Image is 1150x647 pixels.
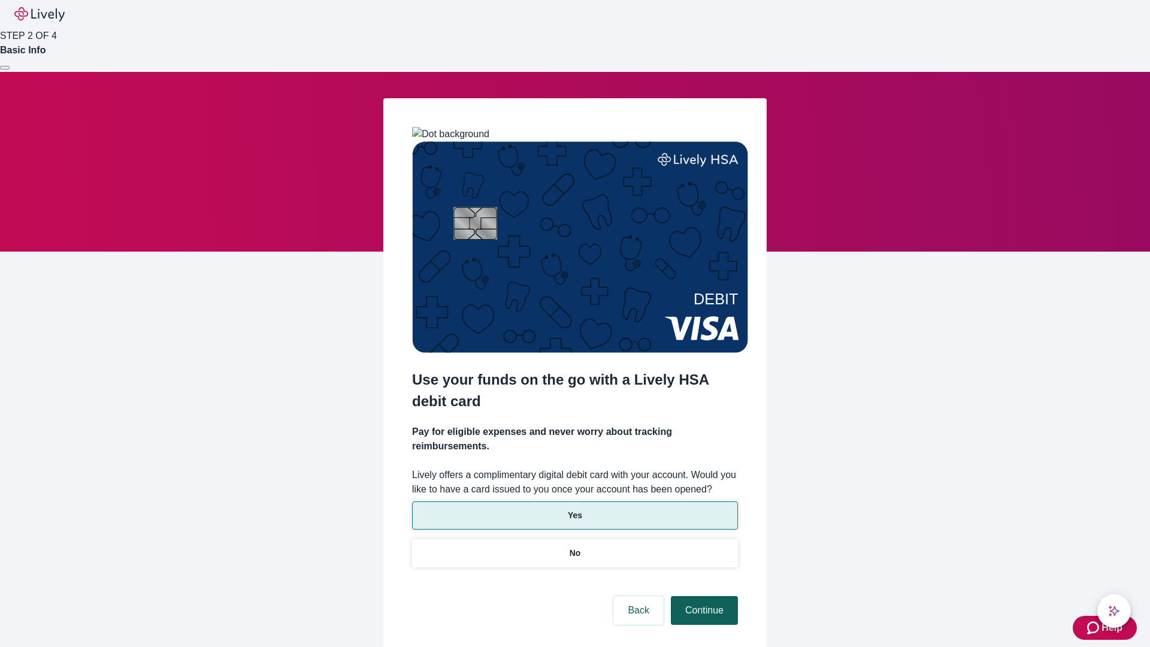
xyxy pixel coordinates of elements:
button: Continue [671,596,738,625]
button: No [412,539,738,567]
svg: Lively AI Assistant [1108,605,1120,617]
button: Back [613,596,664,625]
h2: Use your funds on the go with a Lively HSA debit card [412,369,738,412]
button: chat [1097,594,1131,628]
label: Lively offers a complimentary digital debit card with your account. Would you like to have a card... [412,468,738,497]
img: Debit card [412,141,748,353]
p: Yes [568,509,582,522]
img: Dot background [412,127,489,141]
button: Zendesk support iconHelp [1073,616,1137,640]
h4: Pay for eligible expenses and never worry about tracking reimbursements. [412,425,738,453]
span: Help [1101,621,1122,635]
p: No [570,547,581,560]
button: Yes [412,501,738,530]
svg: Zendesk support icon [1087,621,1101,635]
img: Lively [14,7,65,22]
